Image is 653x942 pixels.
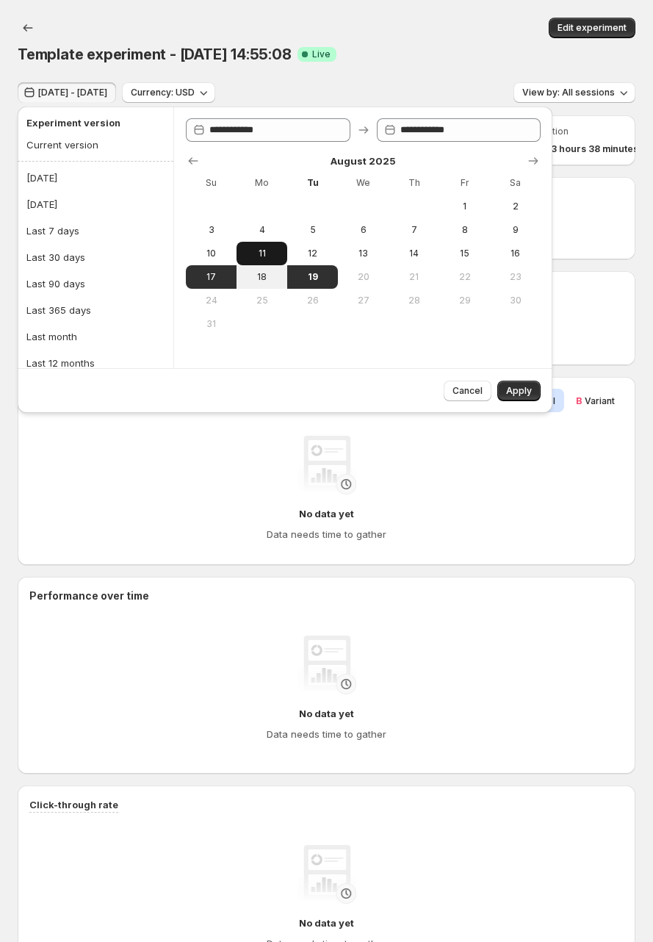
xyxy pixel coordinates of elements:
button: Tuesday August 26 2025 [287,289,338,312]
a: Test duration11 days 23 hours 38 minutes [511,124,638,157]
div: Last month [26,329,77,344]
th: Thursday [389,171,439,195]
th: Wednesday [338,171,389,195]
span: Live [312,48,331,60]
button: Saturday August 30 2025 [490,289,541,312]
span: Su [192,177,231,189]
span: 30 [496,295,535,306]
button: View by: All sessions [513,82,635,103]
span: Sa [496,177,535,189]
button: Last month [22,325,169,348]
span: Fr [445,177,484,189]
button: Wednesday August 13 2025 [338,242,389,265]
button: Saturday August 23 2025 [490,265,541,289]
button: Last 12 months [22,351,169,375]
button: Last 90 days [22,272,169,295]
span: [DATE] - [DATE] [38,87,107,98]
button: Cancel [444,381,491,401]
span: 14 [394,248,433,259]
h4: No data yet [299,506,354,521]
span: Mo [242,177,281,189]
span: 2 [496,201,535,212]
span: 27 [344,295,383,306]
span: Cancel [452,385,483,397]
button: Friday August 29 2025 [439,289,490,312]
span: 22 [445,271,484,283]
span: 19 [293,271,332,283]
button: Thursday August 14 2025 [389,242,439,265]
h2: Performance over time [29,589,624,603]
span: Tu [293,177,332,189]
button: [DATE] - [DATE] [18,82,116,103]
span: Variant [585,395,615,406]
button: [DATE] [22,193,169,216]
span: Apply [506,385,532,397]
button: [DATE] [22,166,169,190]
span: 31 [192,318,231,330]
span: 24 [192,295,231,306]
span: Edit experiment [558,22,627,34]
h4: Data needs time to gather [267,527,386,542]
span: View by: All sessions [522,87,615,98]
div: Current version [26,137,98,152]
h4: Data needs time to gather [267,727,386,741]
button: Sunday August 10 2025 [186,242,237,265]
button: Sunday August 3 2025 [186,218,237,242]
button: Monday August 11 2025 [237,242,287,265]
button: Sunday August 31 2025 [186,312,237,336]
th: Sunday [186,171,237,195]
button: Friday August 15 2025 [439,242,490,265]
img: No data yet [297,436,356,495]
button: Last 365 days [22,298,169,322]
span: 12 [293,248,332,259]
span: 11 days 23 hours 38 minutes [511,143,638,155]
div: Last 12 months [26,356,95,370]
span: 20 [344,271,383,283]
button: Saturday August 9 2025 [490,218,541,242]
button: Tuesday August 12 2025 [287,242,338,265]
div: [DATE] [26,197,57,212]
span: 7 [394,224,433,236]
button: Back [18,18,38,38]
span: 6 [344,224,383,236]
span: 13 [344,248,383,259]
span: Th [394,177,433,189]
span: 9 [496,224,535,236]
button: Last 30 days [22,245,169,269]
button: Start of range Sunday August 17 2025 [186,265,237,289]
button: Monday August 4 2025 [237,218,287,242]
span: 10 [192,248,231,259]
span: 5 [293,224,332,236]
span: 25 [242,295,281,306]
button: Thursday August 7 2025 [389,218,439,242]
button: Thursday August 21 2025 [389,265,439,289]
button: Friday August 8 2025 [439,218,490,242]
span: B [576,395,582,406]
span: 17 [192,271,231,283]
span: 18 [242,271,281,283]
button: Wednesday August 6 2025 [338,218,389,242]
button: Monday August 25 2025 [237,289,287,312]
span: 15 [445,248,484,259]
span: 16 [496,248,535,259]
button: Wednesday August 27 2025 [338,289,389,312]
span: 8 [445,224,484,236]
span: 11 [242,248,281,259]
button: Apply [497,381,541,401]
button: Thursday August 28 2025 [389,289,439,312]
span: 21 [394,271,433,283]
h3: Click-through rate [29,797,118,812]
th: Monday [237,171,287,195]
span: 3 [192,224,231,236]
button: Current version [22,133,163,157]
button: Currency: USD [122,82,215,103]
button: Last 7 days [22,219,169,242]
div: Last 7 days [26,223,79,238]
div: Last 30 days [26,250,85,265]
h4: No data yet [299,916,354,930]
button: Friday August 1 2025 [439,195,490,218]
button: Wednesday August 20 2025 [338,265,389,289]
div: Last 365 days [26,303,91,317]
button: Saturday August 16 2025 [490,242,541,265]
div: Last 90 days [26,276,85,291]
